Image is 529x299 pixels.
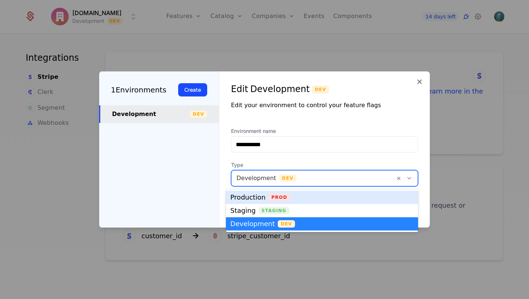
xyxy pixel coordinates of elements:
div: Development [230,221,275,227]
div: Edit your environment to control your feature flags [231,101,418,110]
div: Development [250,83,310,95]
span: Dev [190,110,207,118]
div: Edit [231,83,248,95]
div: Development [112,110,190,119]
div: 1 Environments [111,84,166,95]
div: Production [230,194,266,201]
span: Dev [278,220,295,228]
span: Type [231,161,418,169]
button: Create [178,83,207,96]
span: Prod [269,194,290,201]
label: Environment name [231,127,418,135]
div: Staging [230,207,256,214]
span: Dev [312,85,329,94]
span: Staging [259,207,289,214]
